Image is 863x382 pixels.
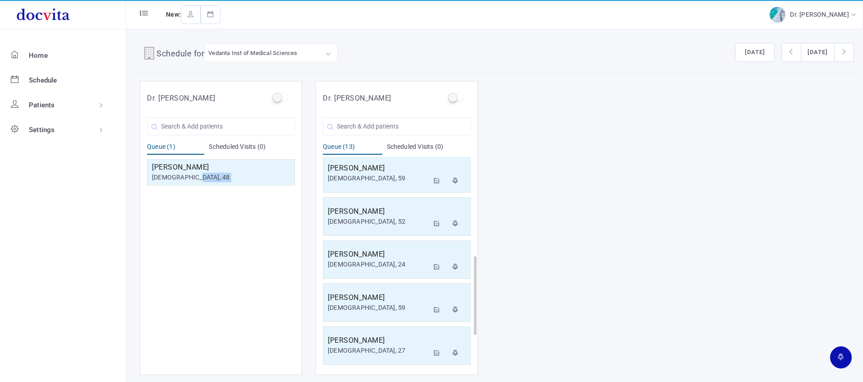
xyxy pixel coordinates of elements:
[152,173,290,182] div: [DEMOGRAPHIC_DATA], 48
[328,206,429,217] h5: [PERSON_NAME]
[323,117,471,135] input: Search & Add patients
[29,51,48,60] span: Home
[29,76,57,84] span: Schedule
[147,142,204,155] div: Queue (1)
[387,142,471,155] div: Scheduled Visits (0)
[801,43,835,62] button: [DATE]
[328,303,429,313] div: [DEMOGRAPHIC_DATA], 59
[328,292,429,303] h5: [PERSON_NAME]
[29,101,55,109] span: Patients
[328,249,429,260] h5: [PERSON_NAME]
[323,93,391,104] h5: Dr. [PERSON_NAME]
[328,163,429,174] h5: [PERSON_NAME]
[770,7,785,23] img: img-2.jpg
[328,260,429,269] div: [DEMOGRAPHIC_DATA], 24
[328,335,429,346] h5: [PERSON_NAME]
[166,11,181,18] span: New:
[147,117,295,135] input: Search & Add patients
[152,162,290,173] h5: [PERSON_NAME]
[328,174,429,183] div: [DEMOGRAPHIC_DATA], 59
[328,346,429,355] div: [DEMOGRAPHIC_DATA], 27
[735,43,775,62] button: [DATE]
[323,142,382,155] div: Queue (13)
[209,142,295,155] div: Scheduled Visits (0)
[208,48,297,58] div: Vedanta Inst of Medical Sciences
[29,126,55,134] span: Settings
[790,11,851,18] span: Dr. [PERSON_NAME]
[147,93,216,104] h5: Dr. [PERSON_NAME]
[328,217,429,226] div: [DEMOGRAPHIC_DATA], 52
[156,47,204,62] h4: Schedule for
